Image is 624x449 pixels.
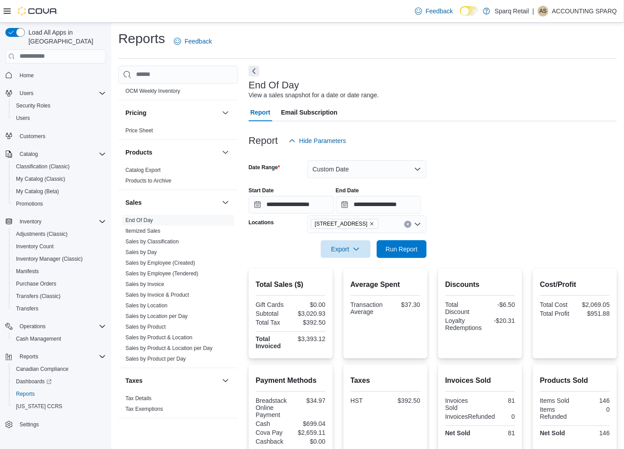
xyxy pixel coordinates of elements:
[12,174,106,184] span: My Catalog (Classic)
[16,243,54,250] span: Inventory Count
[16,115,30,122] span: Users
[16,149,106,159] span: Catalog
[125,198,142,207] h3: Sales
[16,200,43,207] span: Promotions
[12,186,106,197] span: My Catalog (Beta)
[249,91,379,100] div: View a sales snapshot for a date or date range.
[411,2,456,20] a: Feedback
[12,161,73,172] a: Classification (Classic)
[321,240,370,258] button: Export
[9,375,109,388] a: Dashboards
[16,321,49,332] button: Operations
[125,356,186,362] a: Sales by Product per Day
[125,178,171,184] a: Products to Archive
[387,301,420,308] div: $37.30
[350,375,420,386] h2: Taxes
[9,400,109,413] button: [US_STATE] CCRS
[16,88,37,99] button: Users
[20,323,46,330] span: Operations
[125,334,193,341] span: Sales by Product & Location
[12,278,106,289] span: Purchase Orders
[299,136,346,145] span: Hide Parameters
[16,351,106,362] span: Reports
[292,438,326,445] div: $0.00
[336,187,359,194] label: End Date
[350,301,384,315] div: Transaction Average
[540,429,565,437] strong: Net Sold
[482,429,515,437] div: 81
[16,280,56,287] span: Purchase Orders
[9,99,109,112] button: Security Roles
[125,292,189,298] a: Sales by Invoice & Product
[125,313,188,319] a: Sales by Location per Day
[125,260,195,266] a: Sales by Employee (Created)
[16,378,52,385] span: Dashboards
[292,429,326,436] div: $2,659.11
[125,87,180,95] span: OCM Weekly Inventory
[118,86,238,100] div: OCM
[16,70,106,81] span: Home
[256,335,281,350] strong: Total Invoiced
[414,221,421,228] button: Open list of options
[9,185,109,198] button: My Catalog (Beta)
[125,249,157,256] span: Sales by Day
[125,127,153,134] span: Price Sheet
[445,413,495,420] div: InvoicesRefunded
[118,393,238,418] div: Taxes
[2,69,109,82] button: Home
[118,165,238,190] div: Products
[12,303,106,314] span: Transfers
[249,135,278,146] h3: Report
[16,175,65,183] span: My Catalog (Classic)
[9,363,109,375] button: Canadian Compliance
[125,405,163,413] span: Tax Exemptions
[125,228,161,234] a: Itemized Sales
[170,32,215,50] a: Feedback
[499,413,515,420] div: 0
[12,100,54,111] a: Security Roles
[2,130,109,143] button: Customers
[12,364,72,374] a: Canadian Compliance
[9,198,109,210] button: Promotions
[9,160,109,173] button: Classification (Classic)
[9,302,109,315] button: Transfers
[20,421,39,428] span: Settings
[250,103,270,121] span: Report
[125,395,152,402] span: Tax Details
[125,395,152,401] a: Tax Details
[16,131,49,142] a: Customers
[12,229,71,239] a: Adjustments (Classic)
[292,397,326,404] div: $34.97
[12,186,63,197] a: My Catalog (Beta)
[576,310,610,317] div: $951.88
[12,291,64,302] a: Transfers (Classic)
[292,301,326,308] div: $0.00
[9,388,109,400] button: Reports
[16,255,83,262] span: Inventory Manager (Classic)
[16,149,41,159] button: Catalog
[576,397,610,404] div: 146
[256,279,326,290] h2: Total Sales ($)
[125,238,179,245] a: Sales by Classification
[125,302,168,309] a: Sales by Location
[125,167,161,174] span: Catalog Export
[125,345,213,351] a: Sales by Product & Location per Day
[445,429,471,437] strong: Net Sold
[125,376,143,385] h3: Taxes
[16,351,42,362] button: Reports
[16,70,37,81] a: Home
[369,221,374,226] button: Remove 2367 County Rd 45 from selection in this group
[16,366,68,373] span: Canadian Compliance
[460,6,479,16] input: Dark Mode
[9,290,109,302] button: Transfers (Classic)
[540,406,573,420] div: Items Refunded
[12,334,106,344] span: Cash Management
[20,218,41,225] span: Inventory
[445,317,482,331] div: Loyalty Redemptions
[16,293,60,300] span: Transfers (Classic)
[12,291,106,302] span: Transfers (Classic)
[540,310,573,317] div: Total Profit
